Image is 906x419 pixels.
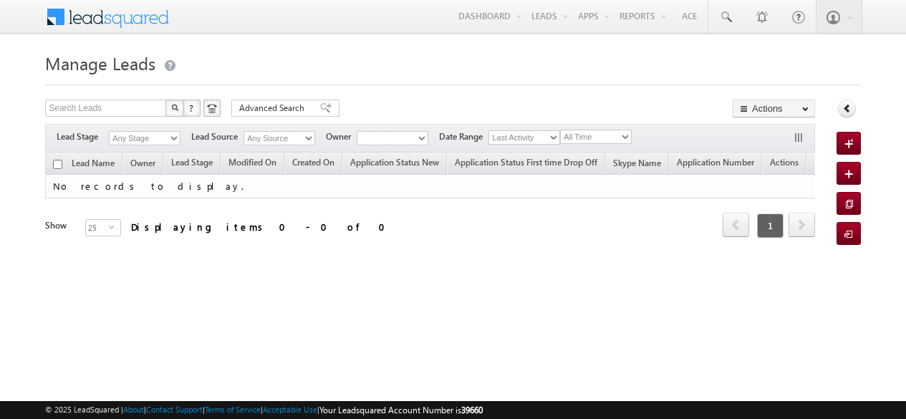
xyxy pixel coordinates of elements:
[326,130,357,143] span: Owner
[455,157,597,168] span: Application Status First time Drop Off
[183,100,201,117] button: ?
[733,100,815,117] button: Actions
[670,155,761,173] a: Application Number
[57,130,109,143] span: Lead Stage
[292,157,334,168] span: Created On
[171,104,178,111] img: Search
[221,155,284,173] a: Modified On
[319,405,483,415] span: Your Leadsquared Account Number is
[205,405,261,414] a: Terms of Service
[53,160,62,169] input: Check all records
[461,405,483,415] span: 39660
[263,405,317,414] a: Acceptable Use
[239,102,309,115] span: Advanced Search
[757,213,784,238] span: 1
[613,158,661,168] span: Skype Name
[285,155,342,173] a: Created On
[228,157,276,168] span: Modified On
[146,405,203,414] a: Contact Support
[109,223,120,230] span: select
[814,157,842,168] span: Priority
[164,155,220,173] a: Lead Stage
[677,157,754,168] span: Application Number
[45,403,483,417] span: © 2025 LeadSquared | | | | |
[807,155,849,173] a: Priority
[45,219,74,232] div: Show
[439,130,488,143] span: Date Range
[789,214,815,237] a: next
[191,130,244,143] span: Lead Source
[131,218,394,235] div: Displaying items 0 - 0 of 0
[350,157,439,168] span: Application Status New
[189,102,196,114] span: ?
[45,52,155,74] span: Manage Leads
[123,405,144,414] a: About
[86,220,109,236] span: 25
[763,155,806,173] span: Actions
[723,214,749,237] a: prev
[171,157,213,168] span: Lead Stage
[448,155,604,173] a: Application Status First time Drop Off
[789,213,815,237] span: next
[723,213,749,237] span: prev
[343,155,446,173] a: Application Status New
[64,155,122,174] a: Lead Name
[130,158,155,168] span: Owner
